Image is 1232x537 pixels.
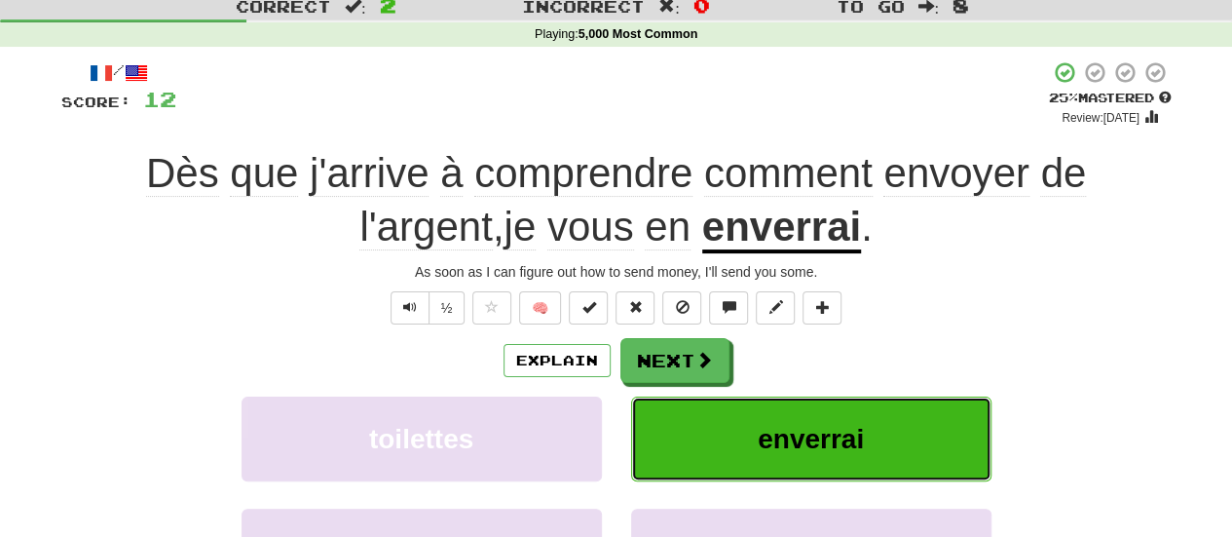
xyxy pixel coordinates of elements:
[230,150,298,197] span: que
[758,424,864,454] span: enverrai
[756,291,795,325] button: Edit sentence (alt+d)
[61,94,131,110] span: Score:
[387,291,466,325] div: Text-to-speech controls
[146,150,219,197] span: Dès
[883,150,1028,197] span: envoyer
[391,291,429,325] button: Play sentence audio (ctl+space)
[369,424,473,454] span: toilettes
[504,204,536,250] span: je
[242,397,602,481] button: toilettes
[547,204,634,250] span: vous
[579,27,697,41] strong: 5,000 Most Common
[569,291,608,325] button: Set this sentence to 100% Mastered (alt+m)
[631,397,991,481] button: enverrai
[1062,111,1139,125] small: Review: [DATE]
[702,204,861,253] u: enverrai
[310,150,429,197] span: j'arrive
[620,338,729,383] button: Next
[504,344,611,377] button: Explain
[61,262,1172,282] div: As soon as I can figure out how to send money, I'll send you some.
[359,204,492,250] span: l'argent
[146,150,1086,250] span: ,
[1049,90,1172,107] div: Mastered
[143,87,176,111] span: 12
[440,150,463,197] span: à
[61,60,176,85] div: /
[472,291,511,325] button: Favorite sentence (alt+f)
[616,291,654,325] button: Reset to 0% Mastered (alt+r)
[1040,150,1086,197] span: de
[709,291,748,325] button: Discuss sentence (alt+u)
[474,150,692,197] span: comprendre
[645,204,691,250] span: en
[429,291,466,325] button: ½
[1049,90,1078,105] span: 25 %
[704,150,873,197] span: comment
[803,291,841,325] button: Add to collection (alt+a)
[519,291,561,325] button: 🧠
[662,291,701,325] button: Ignore sentence (alt+i)
[861,204,873,249] span: .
